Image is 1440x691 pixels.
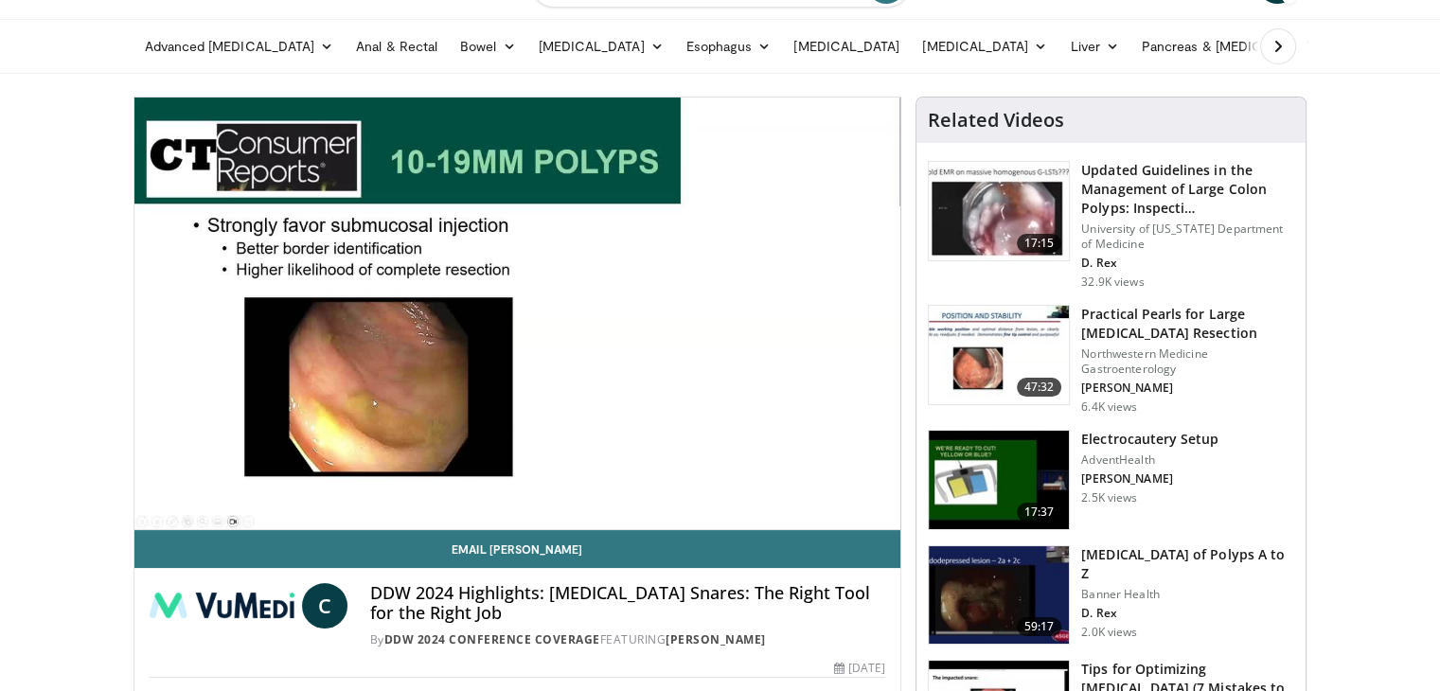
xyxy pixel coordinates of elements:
div: [DATE] [834,660,885,677]
span: 17:15 [1017,234,1062,253]
p: Banner Health [1081,587,1294,602]
p: AdventHealth [1081,452,1218,468]
a: [MEDICAL_DATA] [782,27,911,65]
a: Esophagus [675,27,783,65]
h3: Updated Guidelines in the Management of Large Colon Polyps: Inspecti… [1081,161,1294,218]
a: Advanced [MEDICAL_DATA] [133,27,346,65]
p: D. Rex [1081,606,1294,621]
p: 2.0K views [1081,625,1137,640]
div: By FEATURING [370,631,885,648]
p: [PERSON_NAME] [1081,381,1294,396]
a: 17:15 Updated Guidelines in the Management of Large Colon Polyps: Inspecti… University of [US_STA... [928,161,1294,290]
video-js: Video Player [134,97,901,530]
p: 32.9K views [1081,275,1144,290]
h3: Electrocautery Setup [1081,430,1218,449]
a: Anal & Rectal [345,27,449,65]
p: Northwestern Medicine Gastroenterology [1081,346,1294,377]
a: Bowel [449,27,526,65]
a: 17:37 Electrocautery Setup AdventHealth [PERSON_NAME] 2.5K views [928,430,1294,530]
a: Pancreas & [MEDICAL_DATA] [1130,27,1352,65]
p: D. Rex [1081,256,1294,271]
img: dfcfcb0d-b871-4e1a-9f0c-9f64970f7dd8.150x105_q85_crop-smart_upscale.jpg [929,162,1069,260]
span: 17:37 [1017,503,1062,522]
a: C [302,583,347,629]
p: University of [US_STATE] Department of Medicine [1081,221,1294,252]
span: 47:32 [1017,378,1062,397]
a: [MEDICAL_DATA] [911,27,1058,65]
h3: Practical Pearls for Large [MEDICAL_DATA] Resection [1081,305,1294,343]
a: Email [PERSON_NAME] [134,530,901,568]
img: DDW 2024 Conference Coverage [150,583,294,629]
img: fad971be-1e1b-4bee-8d31-3c0c22ccf592.150x105_q85_crop-smart_upscale.jpg [929,431,1069,529]
h3: [MEDICAL_DATA] of Polyps A to Z [1081,545,1294,583]
a: 59:17 [MEDICAL_DATA] of Polyps A to Z Banner Health D. Rex 2.0K views [928,545,1294,646]
p: [PERSON_NAME] [1081,471,1218,487]
a: [MEDICAL_DATA] [527,27,675,65]
a: 47:32 Practical Pearls for Large [MEDICAL_DATA] Resection Northwestern Medicine Gastroenterology ... [928,305,1294,415]
h4: Related Videos [928,109,1064,132]
p: 2.5K views [1081,490,1137,505]
h4: DDW 2024 Highlights: [MEDICAL_DATA] Snares: The Right Tool for the Right Job [370,583,885,624]
a: Liver [1058,27,1129,65]
img: bf168eeb-0ca8-416e-a810-04a26ed65824.150x105_q85_crop-smart_upscale.jpg [929,546,1069,645]
a: [PERSON_NAME] [666,631,766,647]
img: 0daeedfc-011e-4156-8487-34fa55861f89.150x105_q85_crop-smart_upscale.jpg [929,306,1069,404]
p: 6.4K views [1081,399,1137,415]
a: DDW 2024 Conference Coverage [384,631,600,647]
span: 59:17 [1017,617,1062,636]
